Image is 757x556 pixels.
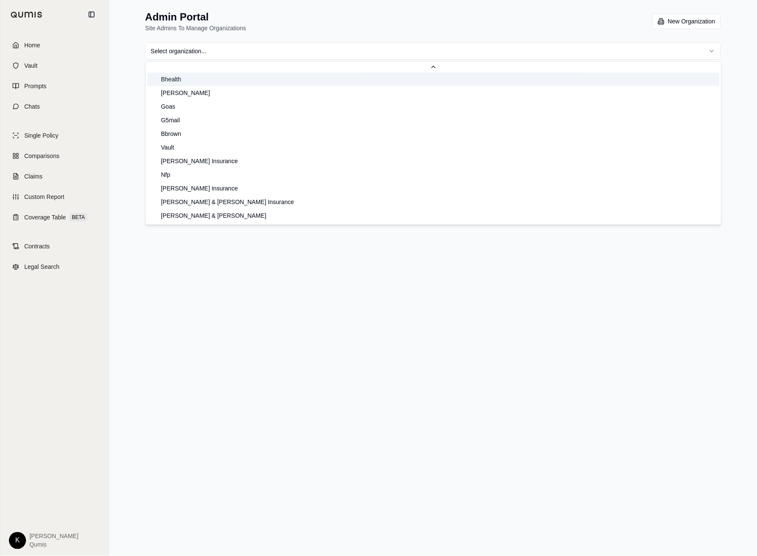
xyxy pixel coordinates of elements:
[161,89,210,98] span: [PERSON_NAME]
[161,171,170,179] span: Nfp
[161,75,181,84] span: Bhealth
[161,116,180,125] span: G5mail
[161,184,238,193] span: [PERSON_NAME] Insurance
[161,144,174,152] span: Vault
[161,103,175,111] span: Goas
[161,157,238,166] span: [PERSON_NAME] Insurance
[161,198,294,207] span: [PERSON_NAME] & [PERSON_NAME] Insurance
[161,130,181,138] span: Bbrown
[161,212,266,220] span: [PERSON_NAME] & [PERSON_NAME]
